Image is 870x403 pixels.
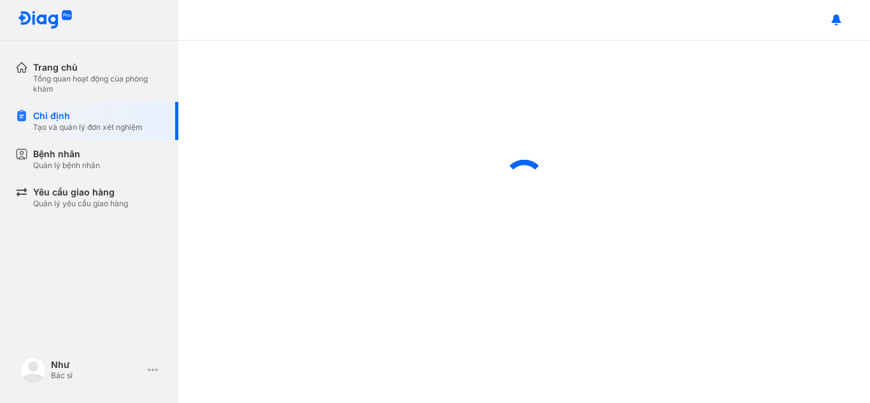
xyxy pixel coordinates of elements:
[33,122,143,132] div: Tạo và quản lý đơn xét nghiệm
[33,148,100,160] div: Bệnh nhân
[20,357,46,383] img: logo
[18,10,73,30] img: logo
[33,160,100,171] div: Quản lý bệnh nhân
[33,110,143,122] div: Chỉ định
[51,371,143,381] div: Bác sĩ
[33,186,128,199] div: Yêu cầu giao hàng
[33,61,163,74] div: Trang chủ
[33,74,163,94] div: Tổng quan hoạt động của phòng khám
[51,359,143,371] div: Như
[33,199,128,209] div: Quản lý yêu cầu giao hàng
